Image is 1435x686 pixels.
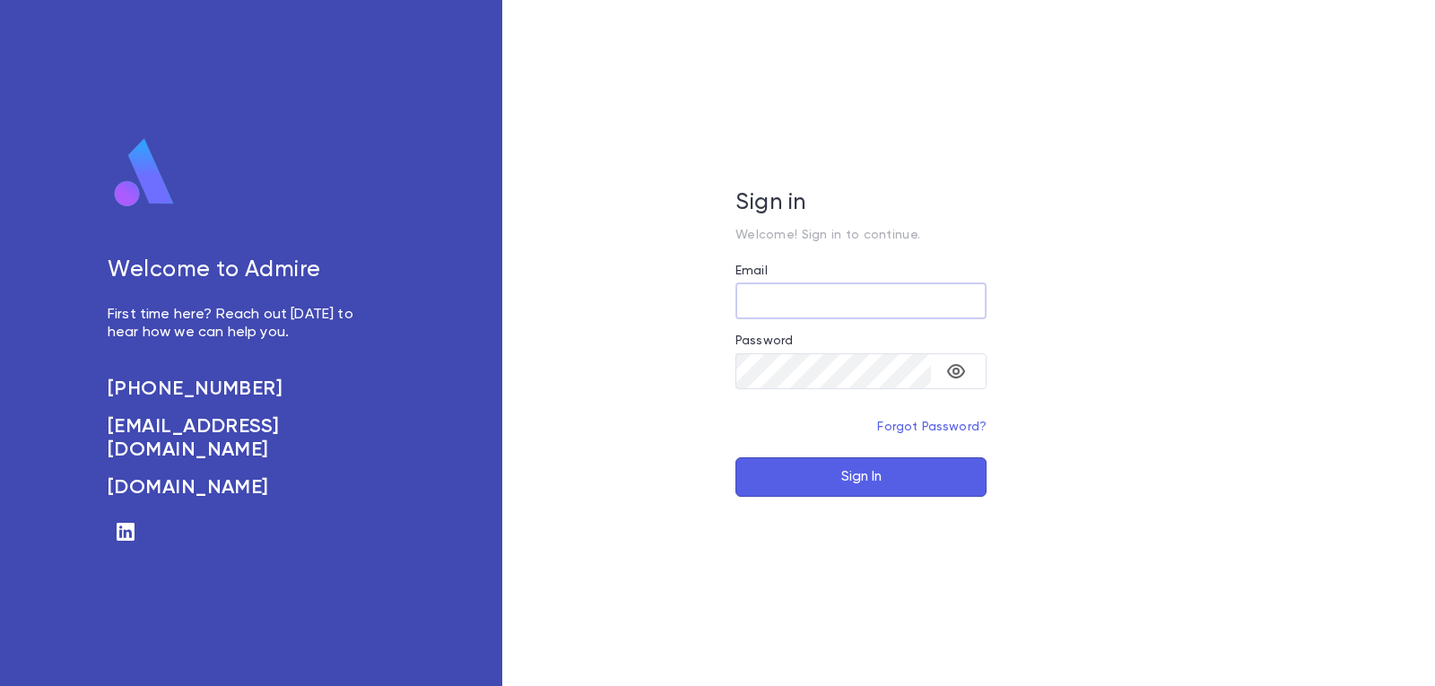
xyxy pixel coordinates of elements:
[108,137,181,209] img: logo
[108,415,373,462] a: [EMAIL_ADDRESS][DOMAIN_NAME]
[108,306,373,342] p: First time here? Reach out [DATE] to hear how we can help you.
[108,257,373,284] h5: Welcome to Admire
[938,353,974,389] button: toggle password visibility
[877,421,987,433] a: Forgot Password?
[735,334,793,348] label: Password
[735,457,987,497] button: Sign In
[108,476,373,499] a: [DOMAIN_NAME]
[735,190,987,217] h5: Sign in
[735,228,987,242] p: Welcome! Sign in to continue.
[735,264,768,278] label: Email
[108,378,373,401] a: [PHONE_NUMBER]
